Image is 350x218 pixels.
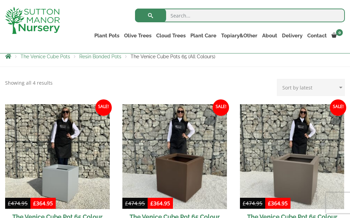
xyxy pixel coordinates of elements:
[5,104,110,209] img: The Venice Cube Pot 65 Colour Light Grey
[280,31,305,40] a: Delivery
[8,200,11,207] span: £
[131,54,215,59] span: The Venice Cube Pots 65 (All Colours)
[122,31,154,40] a: Olive Trees
[150,200,153,207] span: £
[125,200,128,207] span: £
[5,53,345,59] nav: Breadcrumbs
[260,31,280,40] a: About
[305,31,329,40] a: Contact
[21,54,70,59] a: The Venice Cube Pots
[154,31,188,40] a: Cloud Trees
[268,200,288,207] bdi: 364.95
[92,31,122,40] a: Plant Pots
[330,99,346,116] span: Sale!
[268,200,271,207] span: £
[336,29,343,36] span: 0
[135,9,345,22] input: Search...
[8,200,28,207] bdi: 474.95
[329,31,345,40] a: 0
[125,200,145,207] bdi: 474.95
[79,54,121,59] a: Resin Bonded Pots
[33,200,36,207] span: £
[5,79,53,87] p: Showing all 4 results
[243,200,262,207] bdi: 474.95
[277,79,345,96] select: Shop order
[33,200,53,207] bdi: 364.95
[243,200,246,207] span: £
[188,31,219,40] a: Plant Care
[5,7,60,34] img: logo
[150,200,170,207] bdi: 364.95
[213,99,229,116] span: Sale!
[219,31,260,40] a: Topiary&Other
[240,104,345,209] img: The Venice Cube Pot 65 Colour Clay
[95,99,112,116] span: Sale!
[122,104,227,209] img: The Venice Cube Pot 65 Colour Mocha Brown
